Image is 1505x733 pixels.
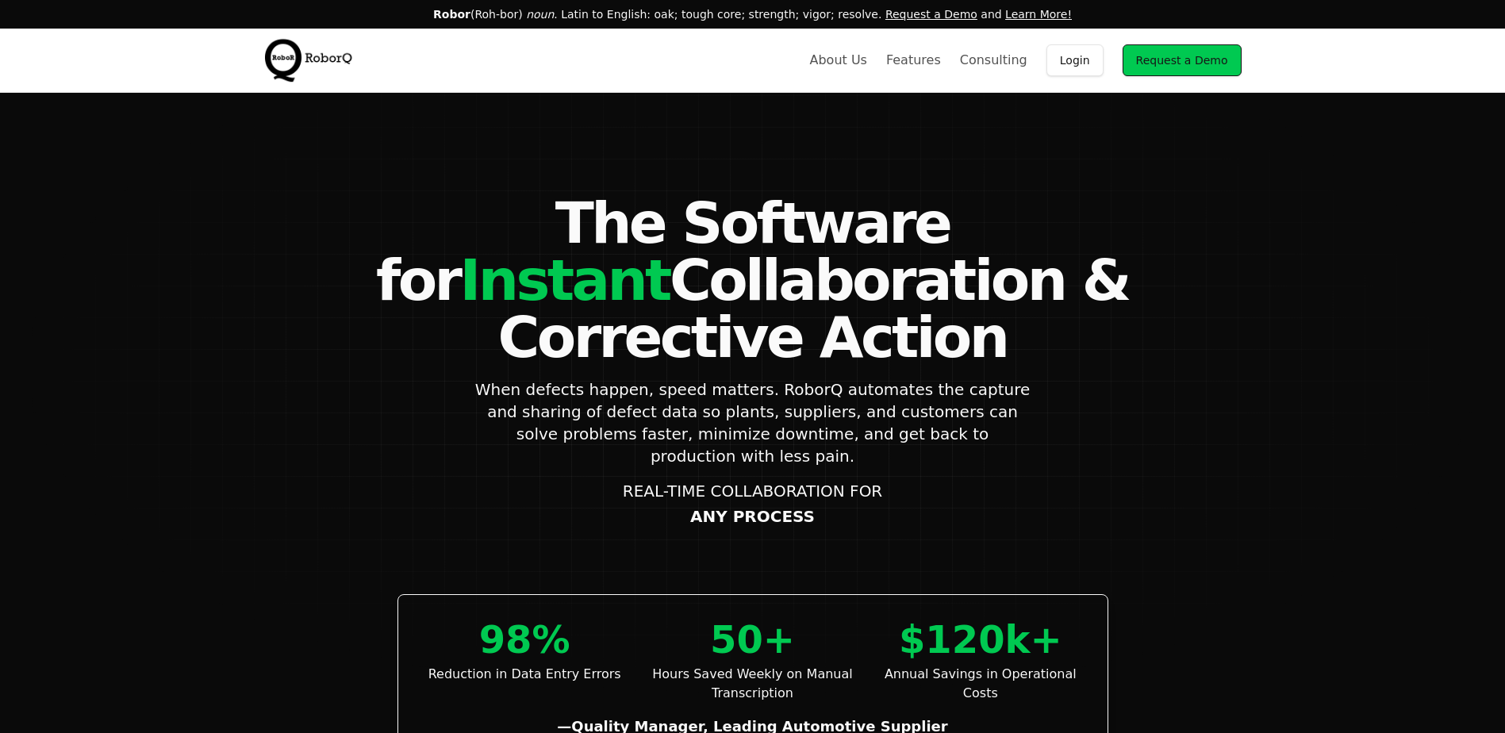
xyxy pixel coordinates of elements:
[651,620,854,658] p: 50+
[879,665,1081,703] p: Annual Savings in Operational Costs
[1005,8,1072,21] a: Learn More!
[424,620,626,658] p: 98%
[264,194,1242,366] h1: The Software for Collaboration & Corrective Action
[809,51,866,70] a: About Us
[433,8,470,21] span: Robor
[526,8,554,21] em: noun
[960,51,1027,70] a: Consulting
[1046,44,1104,76] a: Login
[424,665,626,684] p: Reduction in Data Entry Errors
[623,480,883,502] span: REAL-TIME COLLABORATION FOR
[886,51,941,70] a: Features
[885,8,977,21] a: Request a Demo
[460,247,670,313] span: Instant
[879,620,1081,658] p: $120k+
[475,378,1031,467] p: When defects happen, speed matters. RoborQ automates the capture and sharing of defect data so pl...
[690,507,815,526] span: ANY PROCESS
[264,36,359,84] img: RoborQ Inc. Logo
[651,665,854,703] p: Hours Saved Weekly on Manual Transcription
[1123,44,1242,76] a: Request a Demo
[19,6,1486,22] p: (Roh-bor) . Latin to English: oak; tough core; strength; vigor; resolve. and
